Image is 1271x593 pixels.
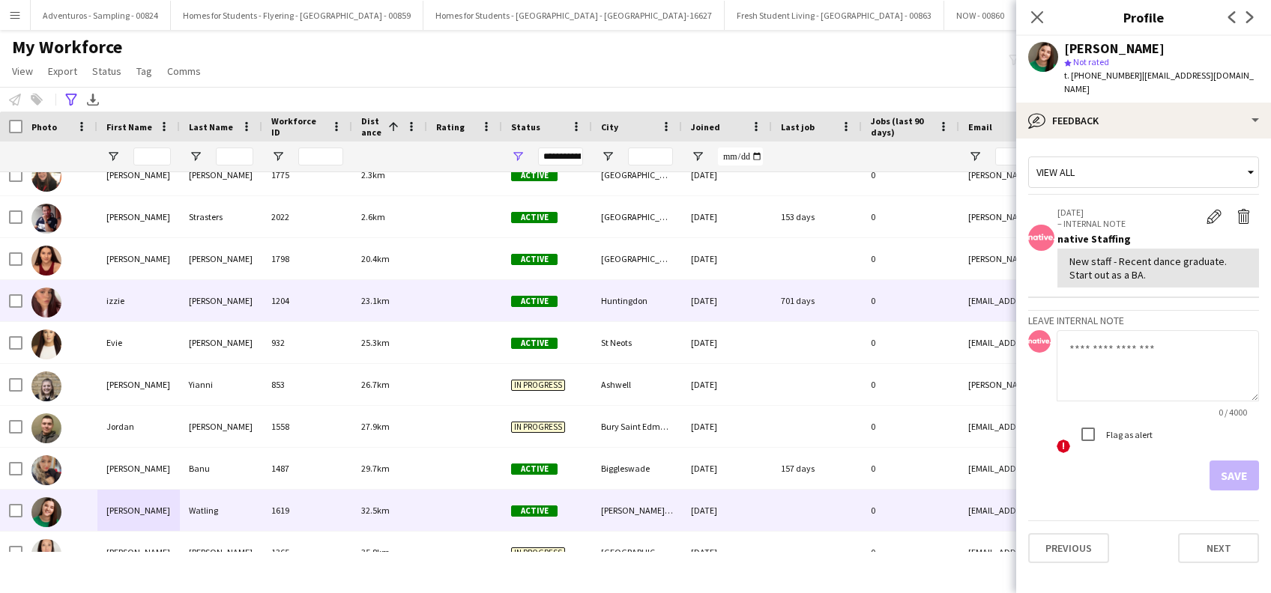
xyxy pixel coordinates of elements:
[97,196,180,237] div: [PERSON_NAME]
[592,154,682,195] div: [GEOGRAPHIC_DATA]
[31,539,61,569] img: Wai Mun Tsang
[262,448,352,489] div: 1487
[959,406,1259,447] div: [EMAIL_ADDRESS][DOMAIN_NAME]
[959,532,1259,573] div: [EMAIL_ADDRESS][DOMAIN_NAME]
[772,448,862,489] div: 157 days
[130,61,158,81] a: Tag
[180,448,262,489] div: Banu
[1069,255,1247,282] div: New staff - Recent dance graduate. Start out as a BA.
[1057,232,1259,246] div: native Staffing
[944,1,1017,30] button: NOW - 00860
[862,322,959,363] div: 0
[161,61,207,81] a: Comms
[682,154,772,195] div: [DATE]
[31,121,57,133] span: Photo
[592,532,682,573] div: [GEOGRAPHIC_DATA]
[682,196,772,237] div: [DATE]
[31,371,61,401] img: Monica Yianni
[862,154,959,195] div: 0
[31,246,61,276] img: Emma O
[772,196,862,237] div: 153 days
[97,532,180,573] div: [PERSON_NAME]
[959,280,1259,321] div: [EMAIL_ADDRESS][DOMAIN_NAME]
[361,547,390,558] span: 35.8km
[361,253,390,264] span: 20.4km
[262,322,352,363] div: 932
[1064,70,1254,94] span: | [EMAIL_ADDRESS][DOMAIN_NAME]
[601,121,618,133] span: City
[1057,218,1199,229] p: – INTERNAL NOTE
[1036,165,1075,179] span: View all
[31,162,61,192] img: Amy Rees
[682,238,772,279] div: [DATE]
[97,448,180,489] div: [PERSON_NAME]
[180,532,262,573] div: [PERSON_NAME]
[97,154,180,195] div: [PERSON_NAME]
[180,364,262,405] div: Yianni
[31,204,61,234] img: Dan Strasters
[180,154,262,195] div: [PERSON_NAME]
[691,121,720,133] span: Joined
[31,455,61,485] img: Svetlana Banu
[511,254,558,265] span: Active
[511,338,558,349] span: Active
[31,1,171,30] button: Adventuros - Sampling - 00824
[511,380,565,391] span: In progress
[62,91,80,109] app-action-btn: Advanced filters
[361,421,390,432] span: 27.9km
[180,322,262,363] div: [PERSON_NAME]
[167,64,201,78] span: Comms
[1016,103,1271,139] div: Feedback
[180,238,262,279] div: [PERSON_NAME]
[871,115,932,138] span: Jobs (last 90 days)
[12,64,33,78] span: View
[1207,407,1259,418] span: 0 / 4000
[511,463,558,475] span: Active
[106,150,120,163] button: Open Filter Menu
[682,490,772,531] div: [DATE]
[511,296,558,307] span: Active
[968,150,982,163] button: Open Filter Menu
[262,490,352,531] div: 1619
[262,238,352,279] div: 1798
[12,36,122,58] span: My Workforce
[511,547,565,559] span: In progress
[262,532,352,573] div: 1365
[216,148,253,165] input: Last Name Filter Input
[361,337,390,348] span: 25.3km
[862,280,959,321] div: 0
[682,448,772,489] div: [DATE]
[1064,42,1165,55] div: [PERSON_NAME]
[862,196,959,237] div: 0
[189,150,202,163] button: Open Filter Menu
[511,170,558,181] span: Active
[1057,207,1199,218] p: [DATE]
[42,61,83,81] a: Export
[511,212,558,223] span: Active
[682,364,772,405] div: [DATE]
[97,490,180,531] div: [PERSON_NAME]
[6,61,39,81] a: View
[1016,7,1271,27] h3: Profile
[84,91,102,109] app-action-btn: Export XLSX
[718,148,763,165] input: Joined Filter Input
[959,364,1259,405] div: [PERSON_NAME][EMAIL_ADDRESS][PERSON_NAME][DOMAIN_NAME]
[31,413,61,443] img: Jordan Bowman
[180,406,262,447] div: [PERSON_NAME]
[361,295,390,306] span: 23.1km
[725,1,944,30] button: Fresh Student Living - [GEOGRAPHIC_DATA] - 00863
[995,148,1250,165] input: Email Filter Input
[862,238,959,279] div: 0
[781,121,815,133] span: Last job
[959,490,1259,531] div: [EMAIL_ADDRESS][DOMAIN_NAME]
[772,280,862,321] div: 701 days
[48,64,77,78] span: Export
[97,238,180,279] div: [PERSON_NAME]
[31,497,61,527] img: Katie Watling
[592,322,682,363] div: St Neots
[511,150,525,163] button: Open Filter Menu
[959,196,1259,237] div: [PERSON_NAME][EMAIL_ADDRESS][PERSON_NAME][DOMAIN_NAME]
[862,364,959,405] div: 0
[959,322,1259,363] div: [EMAIL_ADDRESS][DOMAIN_NAME]
[1028,314,1259,327] h3: Leave internal note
